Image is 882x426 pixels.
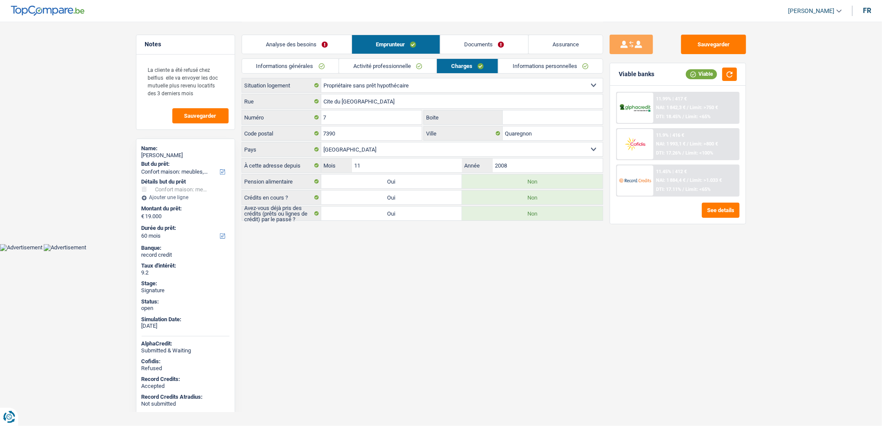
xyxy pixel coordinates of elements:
[690,177,722,183] span: Limit: >1.033 €
[11,6,84,16] img: TopCompare Logo
[690,105,718,110] span: Limit: >750 €
[656,141,685,147] span: NAI: 1 993,1 €
[142,365,229,372] div: Refused
[619,136,651,152] img: Cofidis
[681,35,746,54] button: Sauvegarder
[242,110,321,124] label: Numéro
[242,35,352,54] a: Analyse des besoins
[142,358,229,365] div: Cofidis:
[424,126,503,140] label: Ville
[44,244,86,251] img: Advertisement
[242,94,321,108] label: Rue
[619,103,651,113] img: AlphaCredit
[142,298,229,305] div: Status:
[656,114,681,119] span: DTI: 18.45%
[682,150,684,156] span: /
[142,347,229,354] div: Submitted & Waiting
[142,376,229,383] div: Record Credits:
[462,158,493,172] label: Année
[242,174,321,188] label: Pension alimentaire
[437,59,498,73] a: Charges
[142,340,229,347] div: AlphaCredit:
[462,174,603,188] label: Non
[142,213,145,220] span: €
[685,150,713,156] span: Limit: <100%
[142,383,229,390] div: Accepted
[682,187,684,192] span: /
[440,35,528,54] a: Documents
[702,203,740,218] button: See details
[145,41,226,48] h5: Notes
[619,71,654,78] div: Viable banks
[242,78,321,92] label: Situation logement
[656,132,684,138] div: 11.9% | 416 €
[498,59,603,73] a: Informations personnelles
[690,141,718,147] span: Limit: >800 €
[142,305,229,312] div: open
[142,245,229,252] div: Banque:
[462,190,603,204] label: Non
[656,150,681,156] span: DTI: 17.26%
[863,6,871,15] div: fr
[321,174,462,188] label: Oui
[142,252,229,258] div: record credit
[321,158,352,172] label: Mois
[788,7,834,15] span: [PERSON_NAME]
[493,158,602,172] input: AAAA
[142,178,229,185] div: Détails but du prêt
[142,400,229,407] div: Not submitted
[321,207,462,220] label: Oui
[656,105,685,110] span: NAI: 1 842,3 €
[656,187,681,192] span: DTI: 17.11%
[172,108,229,123] button: Sauvegarder
[687,105,688,110] span: /
[321,190,462,204] label: Oui
[142,269,229,276] div: 9.2
[352,158,462,172] input: MM
[184,113,216,119] span: Sauvegarder
[352,35,440,54] a: Emprunteur
[242,142,321,156] label: Pays
[781,4,842,18] a: [PERSON_NAME]
[142,262,229,269] div: Taux d'intérêt:
[242,190,321,204] label: Crédits en cours ?
[686,69,717,79] div: Viable
[685,187,711,192] span: Limit: <65%
[142,205,228,212] label: Montant du prêt:
[242,59,339,73] a: Informations générales
[685,114,711,119] span: Limit: <65%
[687,141,688,147] span: /
[529,35,603,54] a: Assurance
[242,158,321,172] label: À cette adresse depuis
[242,126,321,140] label: Code postal
[142,152,229,159] div: [PERSON_NAME]
[142,225,228,232] label: Durée du prêt:
[682,114,684,119] span: /
[656,96,687,102] div: 11.99% | 417 €
[424,110,503,124] label: Boite
[142,145,229,152] div: Name:
[142,161,228,168] label: But du prêt:
[339,59,436,73] a: Activité professionnelle
[142,280,229,287] div: Stage:
[142,194,229,200] div: Ajouter une ligne
[242,207,321,220] label: Avez-vous déjà pris des crédits (prêts ou lignes de crédit) par le passé ?
[142,287,229,294] div: Signature
[142,316,229,323] div: Simulation Date:
[142,323,229,329] div: [DATE]
[619,172,651,188] img: Record Credits
[656,177,685,183] span: NAI: 1 884,4 €
[142,394,229,400] div: Record Credits Atradius:
[687,177,688,183] span: /
[462,207,603,220] label: Non
[656,169,687,174] div: 11.45% | 412 €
